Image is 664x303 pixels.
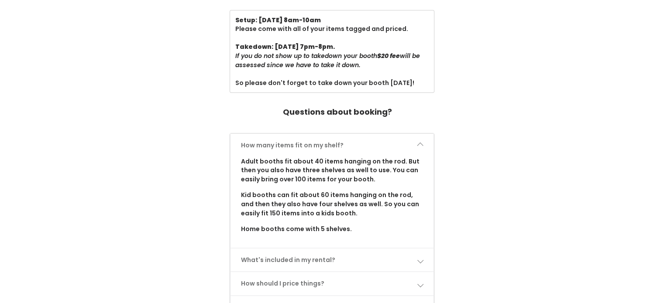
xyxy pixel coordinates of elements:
[235,16,321,24] b: Setup: [DATE] 8am-10am
[235,42,335,51] b: Takedown: [DATE] 7pm-8pm.
[231,249,434,272] a: What's included in my rental?
[283,103,392,121] h4: Questions about booking?
[241,157,423,184] p: Adult booths fit about 40 items hanging on the rod. But then you also have three shelves as well ...
[241,225,423,234] p: Home booths come with 5 shelves.
[377,51,400,60] b: $20 fee
[231,134,434,157] a: How many items fit on my shelf?
[235,16,429,88] div: Please come with all of your items tagged and priced. So please don't forget to take down your bo...
[241,191,423,218] p: Kid booths can fit about 60 items hanging on the rod, and then they also have four shelves as wel...
[235,51,420,69] i: If you do not show up to takedown your booth will be assessed since we have to take it down.
[231,272,434,295] a: How should I price things?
